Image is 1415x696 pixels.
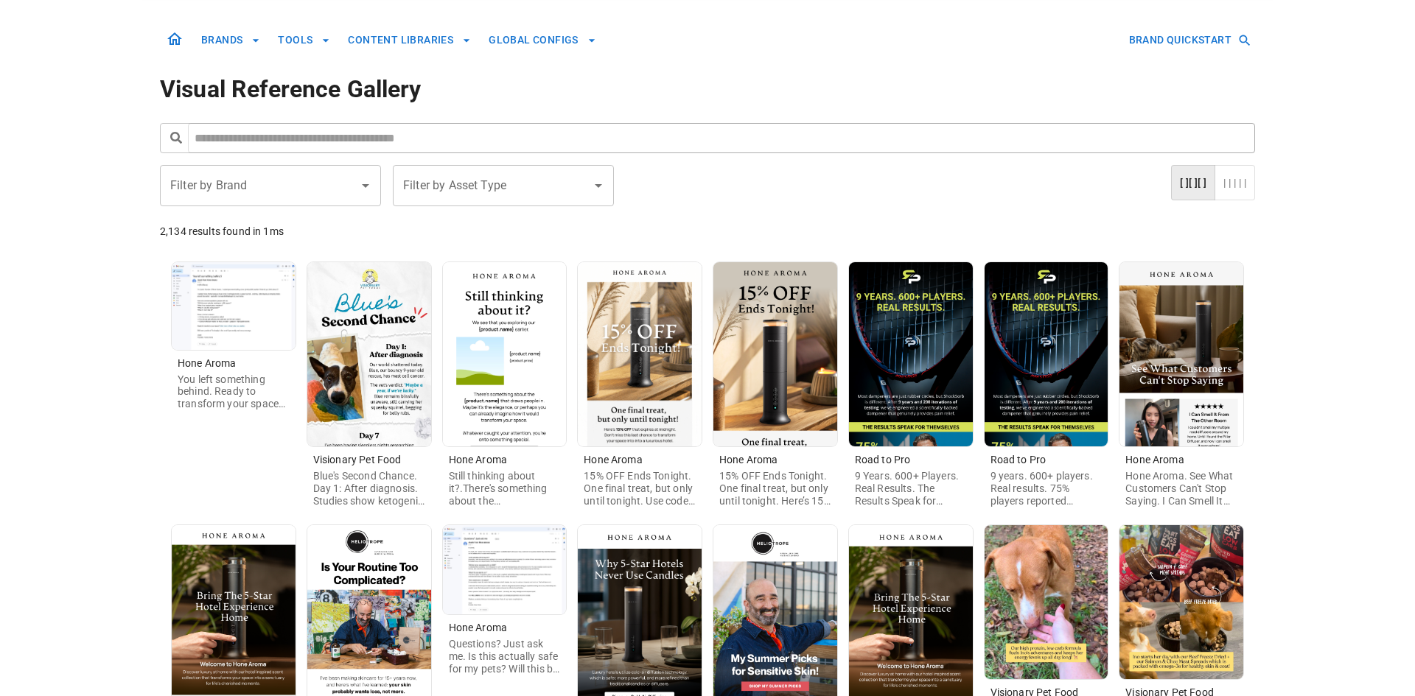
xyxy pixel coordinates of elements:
[160,71,1255,107] h1: Visual Reference Gallery
[1125,470,1236,667] span: Hone Aroma. See What Customers Can't Stop Saying. I Can Smell It From The Other Room. Ridiculousl...
[1125,454,1184,465] span: Hone Aroma
[160,225,284,237] span: 2,134 results found in 1ms
[985,262,1108,446] img: Image
[178,357,237,369] span: Hone Aroma
[855,470,960,667] span: 9 Years. 600+ Players. Real Results. The Results Speak for Themselves. 75% Players reported reduc...
[1119,262,1243,446] img: Image
[449,470,560,642] span: Still thinking about it?.There's something about the {[DOMAIN_NAME]}.Add To [DOMAIN_NAME] might a...
[313,470,424,593] span: Blue's Second Chance. Day 1: After diagnosis. Studies show ketogenic diets may slow [MEDICAL_DATA...
[443,262,567,446] img: Image
[342,27,477,54] button: CONTENT LIBRARIES
[990,454,1047,465] span: Road to Pro
[355,175,376,196] button: Open
[443,525,567,614] img: Image
[588,175,609,196] button: Open
[584,470,694,531] span: 15% OFF Ends Tonight. One final treat, but only until tonight. Use code at checkout. Use Your Promo.
[1171,165,1255,201] div: layout toggle
[313,454,402,465] span: Visionary Pet Food
[719,454,778,465] span: Hone Aroma
[713,262,837,446] img: Image
[719,470,831,580] span: 15% OFF Ends Tonight. One final treat, but only until tonight. Here’s 15% OFF that expires at mid...
[272,27,336,54] button: TOOLS
[307,262,431,446] img: Image
[449,454,508,465] span: Hone Aroma
[1119,525,1243,680] img: Image
[449,622,508,633] span: Hone Aroma
[1215,165,1255,201] button: masonry layout
[578,262,702,446] img: Image
[990,470,1096,618] span: 9 years. 600+ players. Real results. 75% players reported reduced or eliminated pain. 43% experie...
[178,373,289,509] span: You left something behind. Ready to transform your space? Click here to finish what you started. ...
[584,454,643,465] span: Hone Aroma
[985,525,1108,680] img: Image
[1171,165,1216,201] button: card layout
[855,454,911,465] span: Road to Pro
[483,27,602,54] button: GLOBAL CONFIGS
[195,27,266,54] button: BRANDS
[849,262,973,446] img: Image
[1123,27,1255,54] button: BRAND QUICKSTART
[172,262,296,349] img: Image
